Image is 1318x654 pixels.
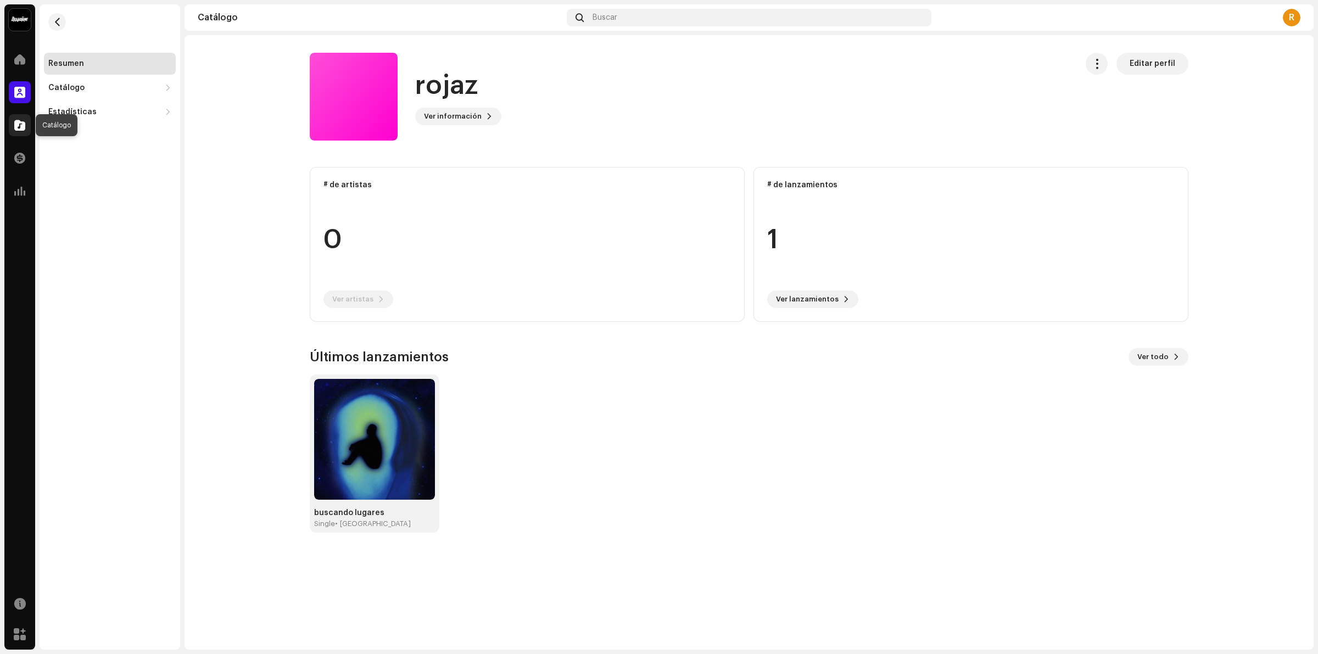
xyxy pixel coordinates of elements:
[767,181,1175,189] div: # de lanzamientos
[198,13,562,22] div: Catálogo
[314,519,335,528] div: Single
[44,53,176,75] re-m-nav-item: Resumen
[767,290,858,308] button: Ver lanzamientos
[310,348,449,366] h3: Últimos lanzamientos
[48,59,84,68] div: Resumen
[1283,9,1300,26] div: R
[1116,53,1188,75] button: Editar perfil
[753,167,1188,322] re-o-card-data: # de lanzamientos
[776,288,839,310] span: Ver lanzamientos
[415,68,478,103] h1: rojaz
[314,379,435,500] img: 3ba253c3-a28a-4c5c-aa2a-9bf360cae94b
[415,108,501,125] button: Ver información
[335,519,411,528] div: • [GEOGRAPHIC_DATA]
[44,77,176,99] re-m-nav-dropdown: Catálogo
[1129,348,1188,366] button: Ver todo
[314,508,435,517] div: buscando lugares
[424,105,482,127] span: Ver información
[1137,346,1169,368] span: Ver todo
[1130,53,1175,75] span: Editar perfil
[48,83,85,92] div: Catálogo
[44,101,176,123] re-m-nav-dropdown: Estadísticas
[593,13,617,22] span: Buscar
[48,108,97,116] div: Estadísticas
[9,9,31,31] img: 10370c6a-d0e2-4592-b8a2-38f444b0ca44
[310,167,745,322] re-o-card-data: # de artistas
